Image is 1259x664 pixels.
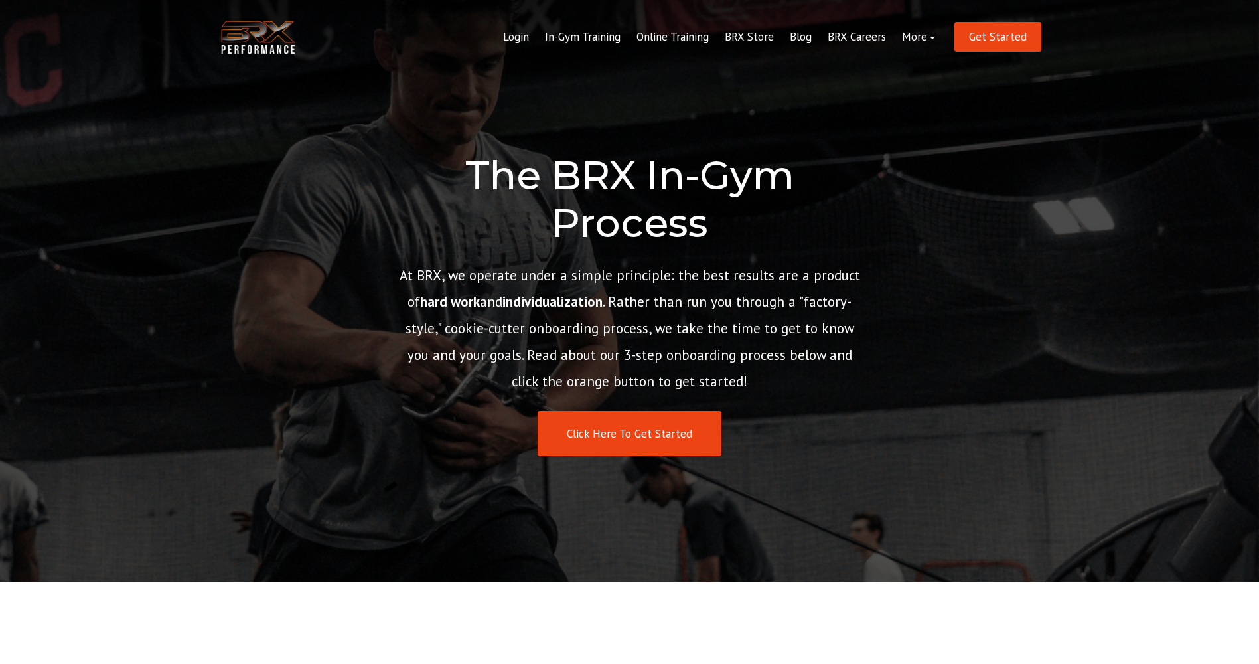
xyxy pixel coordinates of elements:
[954,22,1041,52] a: Get Started
[420,293,480,311] strong: hard work
[495,21,943,53] div: Navigation Menu
[629,21,717,53] a: Online Training
[894,21,943,53] a: More
[717,21,782,53] a: BRX Store
[400,266,860,390] span: At BRX, we operate under a simple principle: the best results are a product of and . Rather than ...
[465,151,794,247] span: The BRX In-Gym Process
[495,21,537,53] a: Login
[820,21,894,53] a: BRX Careers
[782,21,820,53] a: Blog
[218,17,298,58] img: BRX Transparent Logo-2
[538,411,721,457] a: Click Here To Get Started
[537,21,629,53] a: In-Gym Training
[502,293,603,311] strong: individualization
